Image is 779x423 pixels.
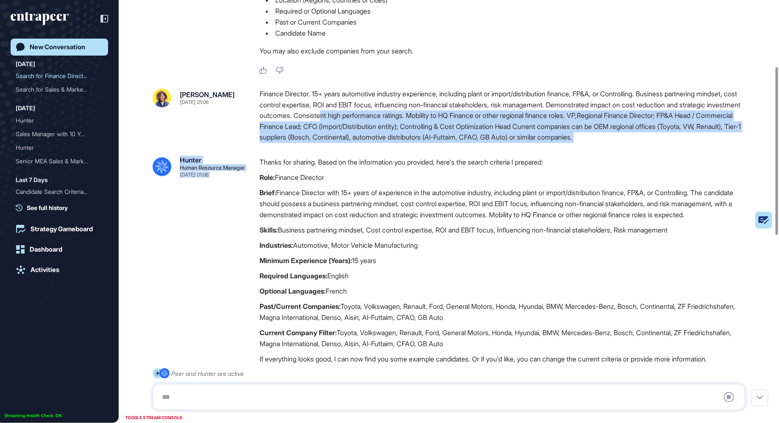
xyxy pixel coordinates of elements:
[30,43,85,51] div: New Conversation
[260,241,293,249] strong: Industries:
[11,241,108,258] a: Dashboard
[16,69,96,83] div: Search for Finance Direct...
[260,187,752,220] p: Finance Director with 15+ years of experience in the automotive industry, including plant or impo...
[260,173,275,182] strong: Role:
[16,83,103,96] div: Search for Sales & Marketing Director with 15+ Years in Automotive Industry (OEM/Distributor) - E...
[260,188,276,197] strong: Brief:
[11,39,108,56] a: New Conversation
[16,69,103,83] div: Search for Finance Director with 15+ Years in Automotive Industry at OEMs and Tier-1 Suppliers
[16,185,96,199] div: Candidate Search Criteria...
[16,114,96,127] div: Hunter
[16,114,103,127] div: Hunter
[180,165,245,171] div: Human Resource Manager
[260,353,752,364] p: If everything looks good, I can now find you some example candidates. Or if you'd like, you can c...
[16,175,47,185] div: Last 7 Days
[260,301,752,323] p: Toyota, Volkswagen, Renault, Ford, General Motors, Honda, Hyundai, BMW, Mercedes-Benz, Bosch, Con...
[260,256,352,265] strong: Minimum Experience (Years):
[180,100,209,105] div: [DATE] 01:06
[260,226,278,234] strong: Skills:
[260,328,337,337] strong: Current Company Filter:
[16,127,96,141] div: Sales Manager with 10 Yea...
[260,286,752,297] p: French
[172,368,244,379] div: Peer and Hunter are active
[16,154,96,168] div: Senior MEA Sales & Market...
[16,141,96,154] div: Hunter
[180,172,209,177] div: [DATE] 01:06
[16,127,103,141] div: Sales Manager with 10 Years Experience in MENA Region
[260,157,752,168] p: Thanks for sharing. Based on the information you provided, here's the search criteria I prepared:
[260,270,752,281] p: English
[180,157,201,163] div: Hunter
[260,172,752,183] p: Finance Director
[260,327,752,349] p: Toyota, Volkswagen, Renault, Ford, General Motors, Honda, Hyundai, BMW, Mercedes-Benz, Bosch, Con...
[16,185,103,199] div: Candidate Search Criteria for Recruitment
[27,203,68,212] span: See full history
[16,203,108,212] a: See full history
[11,261,108,278] a: Activities
[123,412,184,423] div: TOGGLE STREAM CONSOLE
[260,302,341,311] strong: Past/Current Companies:
[260,17,752,28] li: Past or Current Companies
[260,45,752,56] p: You may also exclude companies from your search.
[16,83,96,96] div: Search for Sales & Market...
[260,28,752,39] li: Candidate Name
[260,287,326,295] strong: Optional Languages:
[180,91,235,98] div: [PERSON_NAME]
[16,141,103,154] div: Hunter
[260,272,327,280] strong: Required Languages:
[260,6,752,17] li: Required or Optional Languages
[16,59,35,69] div: [DATE]
[16,154,103,168] div: Senior MEA Sales & Marketing Professional with 15+ Years in Automotive Industry
[260,89,752,143] div: Finance Director. 15+ years automotive industry experience, including plant or import/distributio...
[260,240,752,251] p: Automotive, Motor Vehicle Manufacturing
[153,89,171,107] img: sara%20resim.jpeg
[31,225,93,233] div: Strategy Gameboard
[260,224,752,235] p: Business partnering mindset, Cost control expertise, ROI and EBIT focus, Influencing non-financia...
[260,255,752,266] p: 15 years
[16,103,35,113] div: [DATE]
[11,221,108,238] a: Strategy Gameboard
[11,12,69,25] div: entrapeer-logo
[31,266,59,274] div: Activities
[30,246,62,253] div: Dashboard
